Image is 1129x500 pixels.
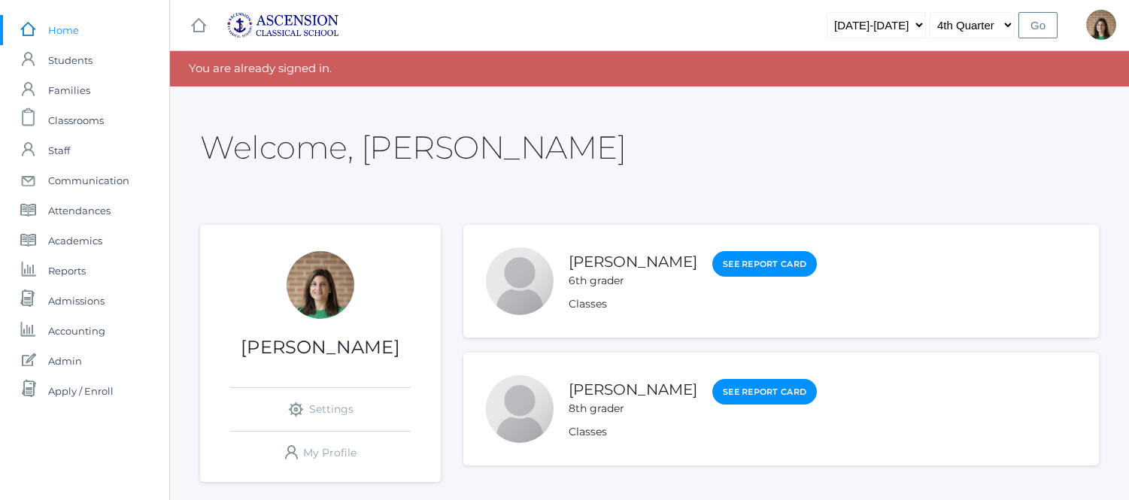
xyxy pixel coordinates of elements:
[287,251,354,319] div: Jenna Adams
[48,286,105,316] span: Admissions
[712,251,817,277] a: See Report Card
[1086,10,1116,40] div: Jenna Adams
[48,316,105,346] span: Accounting
[200,130,626,165] h2: Welcome, [PERSON_NAME]
[569,425,607,438] a: Classes
[48,226,102,256] span: Academics
[200,338,441,357] h1: [PERSON_NAME]
[569,380,697,398] a: [PERSON_NAME]
[48,195,111,226] span: Attendances
[569,297,607,311] a: Classes
[48,105,104,135] span: Classrooms
[712,379,817,405] a: See Report Card
[170,51,1129,86] div: You are already signed in.
[48,15,79,45] span: Home
[48,45,93,75] span: Students
[48,75,90,105] span: Families
[48,256,86,286] span: Reports
[230,388,411,431] a: Settings
[48,346,82,376] span: Admin
[48,165,129,195] span: Communication
[1018,12,1058,38] input: Go
[569,253,697,271] a: [PERSON_NAME]
[486,247,554,315] div: Levi Adams
[569,273,697,289] div: 6th grader
[48,376,114,406] span: Apply / Enroll
[486,375,554,443] div: Carly Adams
[48,135,70,165] span: Staff
[230,432,411,474] a: My Profile
[226,12,339,38] img: ascension-logo-blue-113fc29133de2fb5813e50b71547a291c5fdb7962bf76d49838a2a14a36269ea.jpg
[569,401,697,417] div: 8th grader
